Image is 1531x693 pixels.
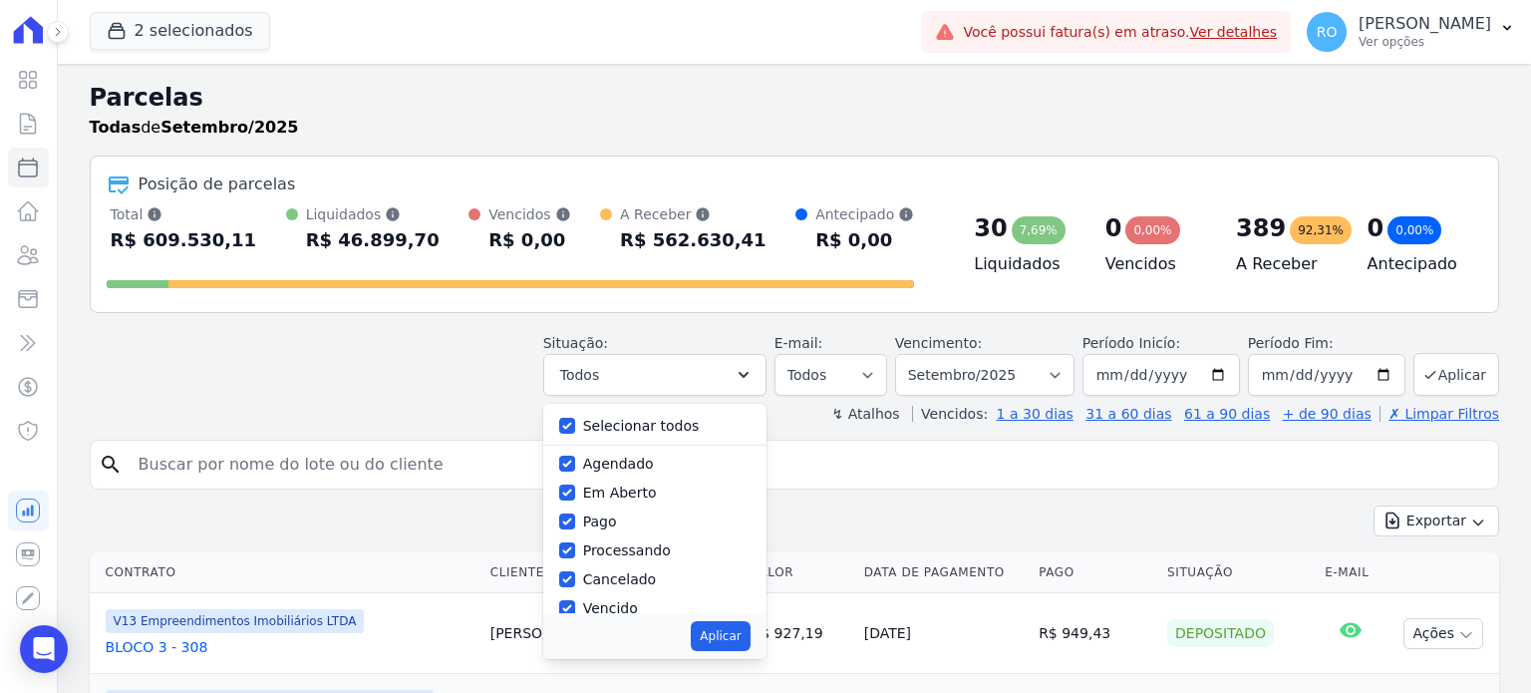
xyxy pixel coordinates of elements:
div: Vencidos [488,204,570,224]
a: 31 a 60 dias [1085,406,1171,422]
label: Pago [583,514,617,529]
p: Ver opções [1359,34,1491,50]
strong: Todas [90,118,142,137]
span: Todos [560,363,599,387]
h4: Antecipado [1368,252,1466,276]
th: Cliente [482,552,630,593]
div: R$ 46.899,70 [306,224,440,256]
a: 61 a 90 dias [1184,406,1270,422]
label: Processando [583,542,671,558]
label: Em Aberto [583,485,657,501]
h4: A Receber [1236,252,1335,276]
div: 7,69% [1012,216,1066,244]
button: Todos [543,354,766,396]
label: E-mail: [774,335,823,351]
div: 389 [1236,212,1286,244]
th: Situação [1159,552,1317,593]
button: 2 selecionados [90,12,270,50]
label: Cancelado [583,571,656,587]
a: + de 90 dias [1283,406,1372,422]
div: 0 [1368,212,1384,244]
button: Aplicar [1413,353,1499,396]
span: RO [1317,25,1338,39]
div: Depositado [1167,619,1274,647]
span: Você possui fatura(s) em atraso. [963,22,1277,43]
label: Selecionar todos [583,418,700,434]
input: Buscar por nome do lote ou do cliente [127,445,1490,485]
i: search [99,453,123,477]
label: Vencimento: [895,335,982,351]
label: Período Fim: [1248,333,1405,354]
th: Valor [744,552,856,593]
button: Ações [1403,618,1483,649]
p: de [90,116,299,140]
div: 30 [974,212,1007,244]
span: V13 Empreendimentos Imobiliários LTDA [106,609,365,633]
div: 92,31% [1290,216,1352,244]
button: RO [PERSON_NAME] Ver opções [1291,4,1531,60]
div: R$ 609.530,11 [111,224,257,256]
a: BLOCO 3 - 308 [106,637,474,657]
th: Pago [1031,552,1159,593]
label: Vencidos: [912,406,988,422]
button: Exportar [1374,506,1499,536]
div: R$ 0,00 [488,224,570,256]
td: R$ 927,19 [744,593,856,674]
th: E-mail [1317,552,1383,593]
div: R$ 562.630,41 [620,224,766,256]
div: Antecipado [815,204,914,224]
h4: Liquidados [974,252,1072,276]
td: [PERSON_NAME] [482,593,630,674]
div: 0,00% [1125,216,1179,244]
button: Aplicar [691,621,750,651]
p: [PERSON_NAME] [1359,14,1491,34]
h2: Parcelas [90,80,1499,116]
div: 0 [1105,212,1122,244]
td: [DATE] [856,593,1031,674]
div: 0,00% [1387,216,1441,244]
label: Vencido [583,600,638,616]
a: 1 a 30 dias [997,406,1073,422]
label: Situação: [543,335,608,351]
div: Open Intercom Messenger [20,625,68,673]
h4: Vencidos [1105,252,1204,276]
div: R$ 0,00 [815,224,914,256]
div: Posição de parcelas [139,173,296,196]
th: Contrato [90,552,482,593]
label: Agendado [583,456,654,472]
strong: Setembro/2025 [160,118,298,137]
label: Período Inicío: [1082,335,1180,351]
div: Total [111,204,257,224]
div: A Receber [620,204,766,224]
a: ✗ Limpar Filtros [1379,406,1499,422]
td: R$ 949,43 [1031,593,1159,674]
label: ↯ Atalhos [831,406,899,422]
th: Data de Pagamento [856,552,1031,593]
a: Ver detalhes [1190,24,1278,40]
div: Liquidados [306,204,440,224]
